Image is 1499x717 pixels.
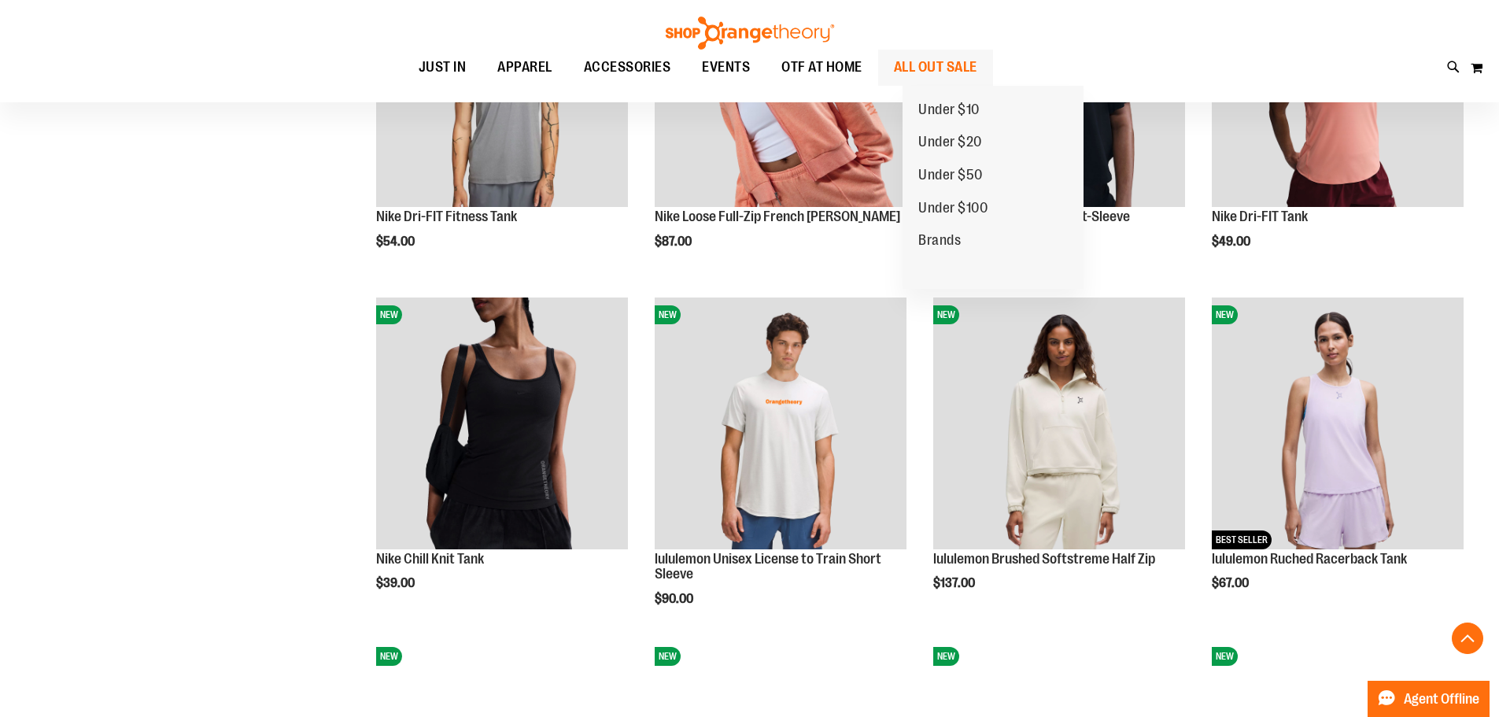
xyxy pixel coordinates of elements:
[376,209,517,224] a: Nike Dri-FIT Fitness Tank
[497,50,552,85] span: APPAREL
[376,235,417,249] span: $54.00
[933,298,1185,552] a: lululemon Brushed Softstreme Half ZipNEW
[655,647,681,666] span: NEW
[655,298,906,549] img: lululemon Unisex License to Train Short Sleeve
[1404,692,1479,707] span: Agent Offline
[368,290,636,631] div: product
[655,209,900,224] a: Nike Loose Full-Zip French [PERSON_NAME]
[376,551,484,567] a: Nike Chill Knit Tank
[918,167,983,187] span: Under $50
[663,17,836,50] img: Shop Orangetheory
[1212,305,1238,324] span: NEW
[655,235,694,249] span: $87.00
[584,50,671,85] span: ACCESSORIES
[702,50,750,85] span: EVENTS
[1452,623,1483,654] button: Back To Top
[1212,551,1407,567] a: lululemon Ruched Racerback Tank
[376,576,417,590] span: $39.00
[655,305,681,324] span: NEW
[918,200,988,220] span: Under $100
[925,290,1193,631] div: product
[1212,576,1251,590] span: $67.00
[918,102,980,121] span: Under $10
[1212,298,1464,549] img: lululemon Ruched Racerback Tank
[1212,209,1308,224] a: Nike Dri-FIT Tank
[376,305,402,324] span: NEW
[1212,530,1272,549] span: BEST SELLER
[918,134,982,153] span: Under $20
[1368,681,1490,717] button: Agent Offline
[376,298,628,549] img: Nike Chill Knit Tank
[933,298,1185,549] img: lululemon Brushed Softstreme Half Zip
[933,551,1155,567] a: lululemon Brushed Softstreme Half Zip
[781,50,862,85] span: OTF AT HOME
[655,592,696,606] span: $90.00
[933,305,959,324] span: NEW
[655,551,881,582] a: lululemon Unisex License to Train Short Sleeve
[894,50,977,85] span: ALL OUT SALE
[933,647,959,666] span: NEW
[419,50,467,85] span: JUST IN
[376,647,402,666] span: NEW
[655,298,906,552] a: lululemon Unisex License to Train Short SleeveNEW
[647,290,914,646] div: product
[1212,298,1464,552] a: lululemon Ruched Racerback TankNEWBEST SELLER
[376,298,628,552] a: Nike Chill Knit TankNEW
[1212,647,1238,666] span: NEW
[933,576,977,590] span: $137.00
[1212,235,1253,249] span: $49.00
[918,232,961,252] span: Brands
[1204,290,1471,631] div: product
